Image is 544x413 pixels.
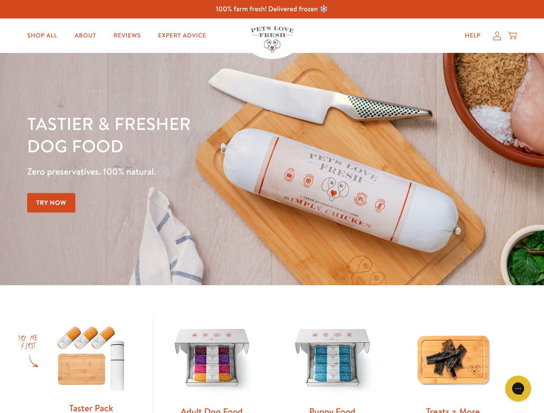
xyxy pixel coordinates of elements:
[106,27,147,44] a: Reviews
[151,27,213,44] a: Expert Advice
[251,26,294,52] img: Pets Love Fresh
[27,164,354,179] p: Zero preservatives. 100% natural.
[458,27,488,44] a: Help
[27,193,75,213] a: Try Now
[68,27,103,44] a: About
[27,112,354,157] h1: Tastier & fresher dog food
[501,373,535,404] iframe: Gorgias live chat messenger
[20,27,64,44] a: Shop All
